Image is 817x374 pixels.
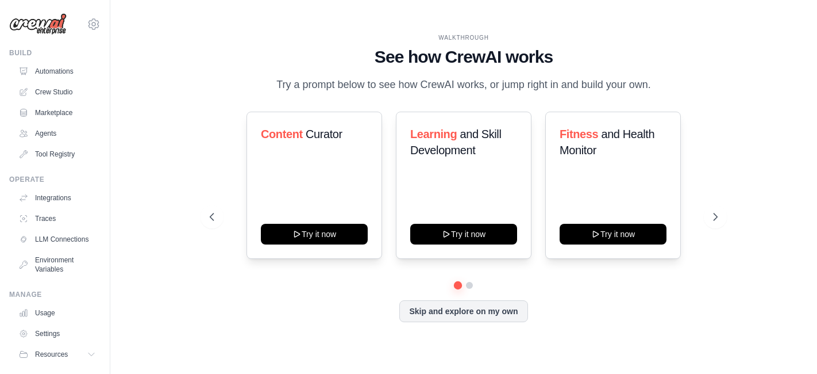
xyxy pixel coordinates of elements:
p: Try a prompt below to see how CrewAI works, or jump right in and build your own. [271,77,657,93]
a: Traces [14,209,101,228]
a: Agents [14,124,101,143]
span: and Health Monitor [560,128,654,157]
button: Resources [14,345,101,364]
div: Manage [9,290,101,299]
span: Fitness [560,128,598,140]
div: Operate [9,175,101,184]
a: Usage [14,304,101,322]
span: Content [261,128,303,140]
div: WALKTHROUGH [210,33,718,42]
a: Marketplace [14,104,101,122]
a: Integrations [14,189,101,207]
button: Skip and explore on my own [399,300,527,322]
a: Automations [14,62,101,81]
span: Learning [410,128,457,140]
a: Tool Registry [14,145,101,163]
h1: See how CrewAI works [210,47,718,67]
button: Try it now [261,224,368,245]
span: Resources [35,350,68,359]
button: Try it now [410,224,517,245]
span: Curator [306,128,342,140]
button: Try it now [560,224,666,245]
a: Environment Variables [14,251,101,278]
div: Build [9,48,101,58]
a: Crew Studio [14,83,101,101]
a: Settings [14,325,101,343]
a: LLM Connections [14,230,101,249]
img: Logo [9,13,67,35]
span: and Skill Development [410,128,501,157]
